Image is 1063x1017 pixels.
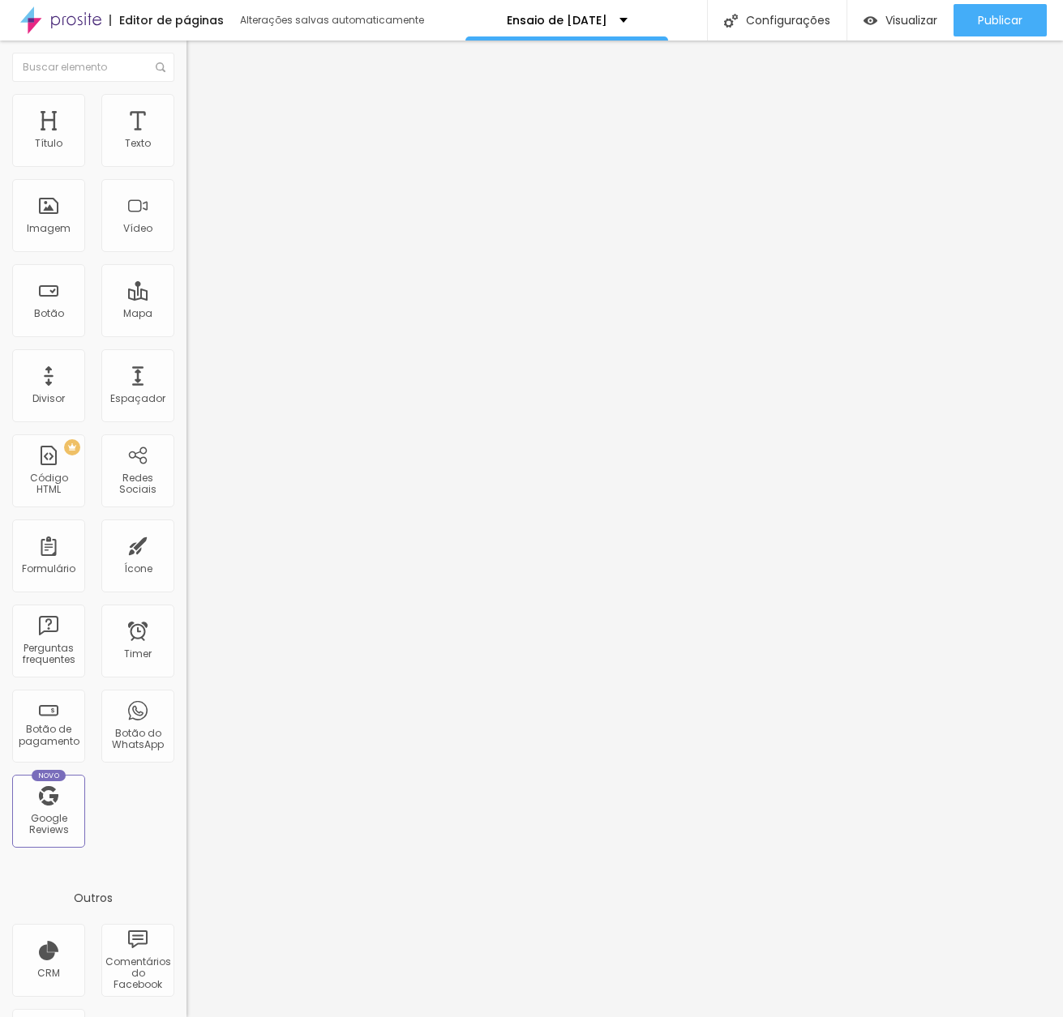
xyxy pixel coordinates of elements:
div: Botão do WhatsApp [105,728,169,751]
div: Alterações salvas automaticamente [240,15,426,25]
input: Buscar elemento [12,53,174,82]
div: Ícone [124,563,152,575]
div: Comentários do Facebook [105,956,169,991]
div: Formulário [22,563,75,575]
button: Visualizar [847,4,954,36]
div: Google Reviews [16,813,80,836]
p: Ensaio de [DATE] [507,15,607,26]
span: Publicar [978,14,1022,27]
div: CRM [37,968,60,979]
span: Visualizar [885,14,937,27]
div: Espaçador [110,393,165,404]
div: Texto [125,138,151,149]
div: Botão de pagamento [16,724,80,747]
div: Mapa [123,308,152,319]
div: Divisor [32,393,65,404]
div: Novo [32,770,66,781]
div: Redes Sociais [105,472,169,496]
img: Icone [156,62,165,72]
img: view-1.svg [864,14,877,28]
div: Botão [34,308,64,319]
iframe: Editor [186,41,1063,1017]
div: Vídeo [123,223,152,234]
div: Imagem [27,223,71,234]
div: Editor de páginas [109,15,224,26]
div: Perguntas frequentes [16,643,80,666]
button: Publicar [954,4,1047,36]
div: Timer [124,648,152,660]
img: Icone [724,14,738,28]
div: Código HTML [16,472,80,496]
div: Título [35,138,62,149]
